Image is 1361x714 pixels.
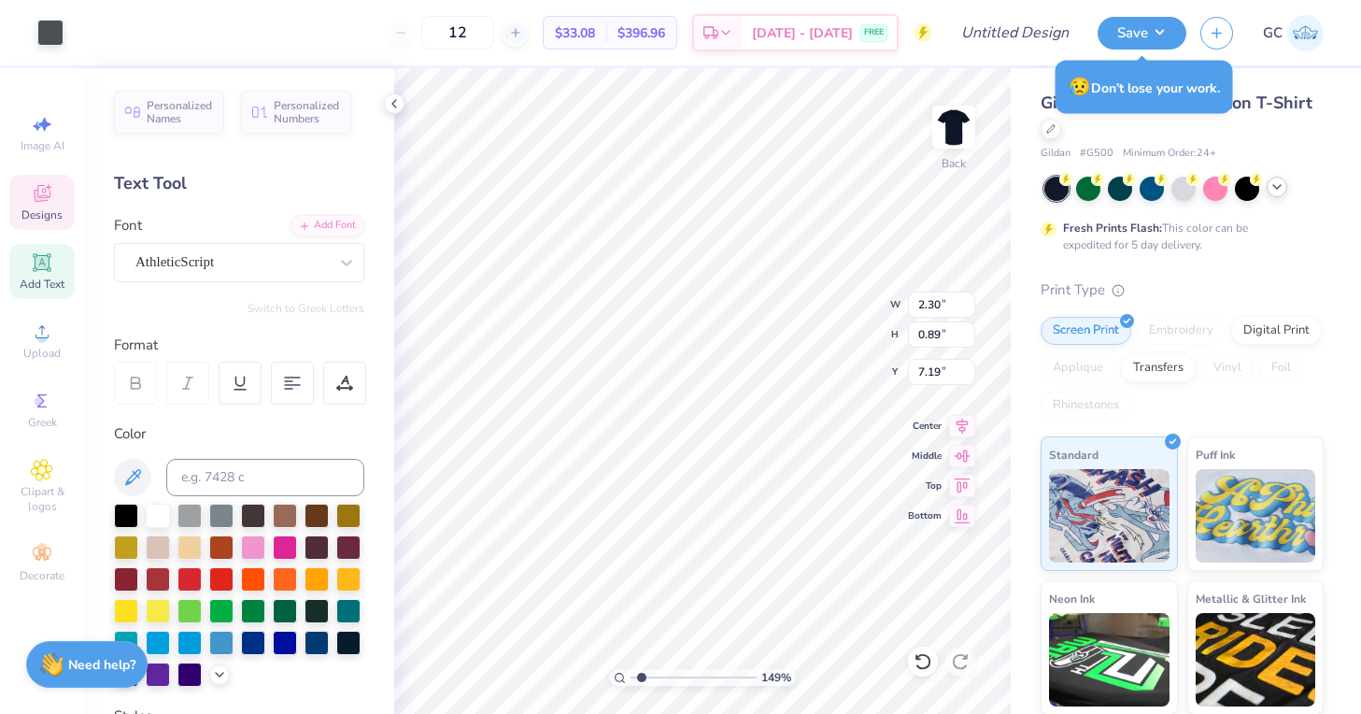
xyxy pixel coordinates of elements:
label: Font [114,215,142,236]
span: Clipart & logos [9,484,75,514]
span: # G500 [1080,146,1113,162]
span: $396.96 [617,23,665,43]
span: Neon Ink [1049,589,1095,608]
div: This color can be expedited for 5 day delivery. [1063,220,1293,253]
span: Bottom [908,509,942,522]
span: Add Text [20,277,64,292]
div: Add Font [291,215,364,236]
button: Switch to Greek Letters [248,301,364,316]
span: [DATE] - [DATE] [752,23,853,43]
span: Top [908,479,942,493]
span: Minimum Order: 24 + [1123,146,1216,162]
div: Color [114,423,364,445]
div: Transfers [1121,354,1196,382]
span: GC [1263,22,1283,44]
div: Embroidery [1137,317,1226,345]
div: Format [114,335,366,356]
span: Standard [1049,445,1099,464]
span: Personalized Names [147,99,213,125]
div: Don’t lose your work. [1056,61,1233,114]
img: Standard [1049,469,1170,563]
img: Puff Ink [1196,469,1316,563]
span: Center [908,420,942,433]
img: Neon Ink [1049,613,1170,707]
span: Middle [908,450,942,463]
div: Print Type [1041,279,1324,301]
span: 😥 [1069,75,1091,99]
div: Screen Print [1041,317,1131,345]
img: Gracyn Cantrell [1287,15,1324,51]
span: FREE [864,26,884,39]
span: Image AI [21,138,64,153]
span: Personalized Numbers [274,99,340,125]
button: Save [1098,17,1186,50]
a: GC [1263,15,1324,51]
span: Puff Ink [1196,445,1235,464]
div: Vinyl [1201,354,1254,382]
span: Upload [23,346,61,361]
span: Decorate [20,568,64,583]
span: Greek [28,415,57,430]
span: Metallic & Glitter Ink [1196,589,1306,608]
span: Gildan Adult Heavy Cotton T-Shirt [1041,92,1312,114]
div: Text Tool [114,171,364,196]
strong: Need help? [68,656,135,674]
span: Designs [21,207,63,222]
strong: Fresh Prints Flash: [1063,221,1162,236]
div: Rhinestones [1041,392,1131,420]
img: Metallic & Glitter Ink [1196,613,1316,707]
div: Digital Print [1231,317,1322,345]
input: Untitled Design [946,14,1084,51]
div: Foil [1259,354,1303,382]
div: Applique [1041,354,1115,382]
span: Gildan [1041,146,1070,162]
span: $33.08 [555,23,595,43]
input: – – [421,16,494,50]
input: e.g. 7428 c [166,459,364,496]
span: 149 % [761,669,791,686]
div: Back [942,155,966,172]
img: Back [935,108,972,146]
